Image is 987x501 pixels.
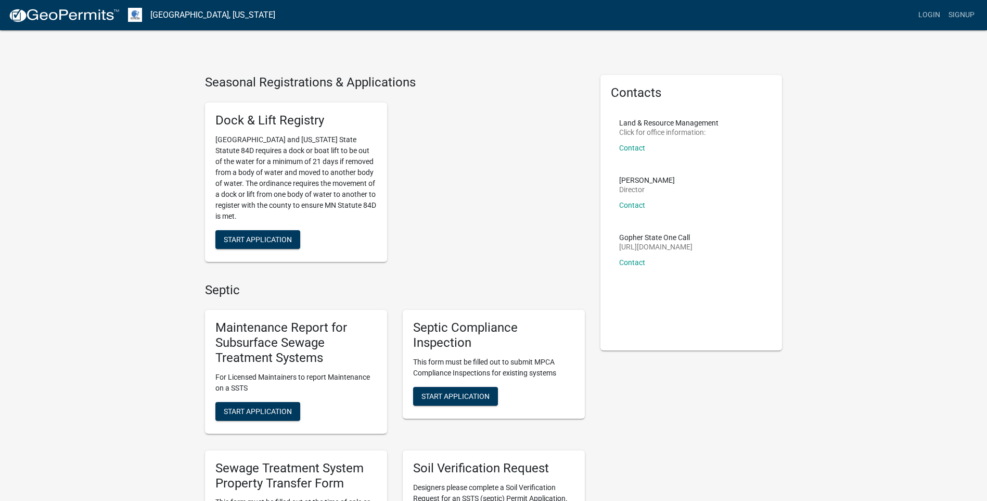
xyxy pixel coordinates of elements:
h5: Dock & Lift Registry [215,113,377,128]
p: [PERSON_NAME] [619,177,675,184]
p: Land & Resource Management [619,119,719,127]
h5: Sewage Treatment System Property Transfer Form [215,461,377,491]
button: Start Application [215,230,300,249]
span: Start Application [224,407,292,415]
img: Otter Tail County, Minnesota [128,8,142,22]
a: Contact [619,258,645,267]
button: Start Application [413,387,498,406]
p: Director [619,186,675,193]
h5: Soil Verification Request [413,461,574,476]
p: This form must be filled out to submit MPCA Compliance Inspections for existing systems [413,357,574,379]
h4: Seasonal Registrations & Applications [205,75,585,90]
p: Click for office information: [619,129,719,136]
p: Gopher State One Call [619,234,693,241]
a: Contact [619,144,645,152]
span: Start Application [421,392,490,400]
h4: Septic [205,283,585,298]
p: [URL][DOMAIN_NAME] [619,243,693,250]
a: [GEOGRAPHIC_DATA], [US_STATE] [150,6,275,24]
button: Start Application [215,402,300,421]
h5: Septic Compliance Inspection [413,320,574,350]
h5: Contacts [611,85,772,101]
p: For Licensed Maintainers to report Maintenance on a SSTS [215,372,377,394]
span: Start Application [224,235,292,243]
p: [GEOGRAPHIC_DATA] and [US_STATE] State Statute 84D requires a dock or boat lift to be out of the ... [215,134,377,222]
a: Contact [619,201,645,209]
h5: Maintenance Report for Subsurface Sewage Treatment Systems [215,320,377,365]
a: Login [914,5,944,25]
a: Signup [944,5,979,25]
